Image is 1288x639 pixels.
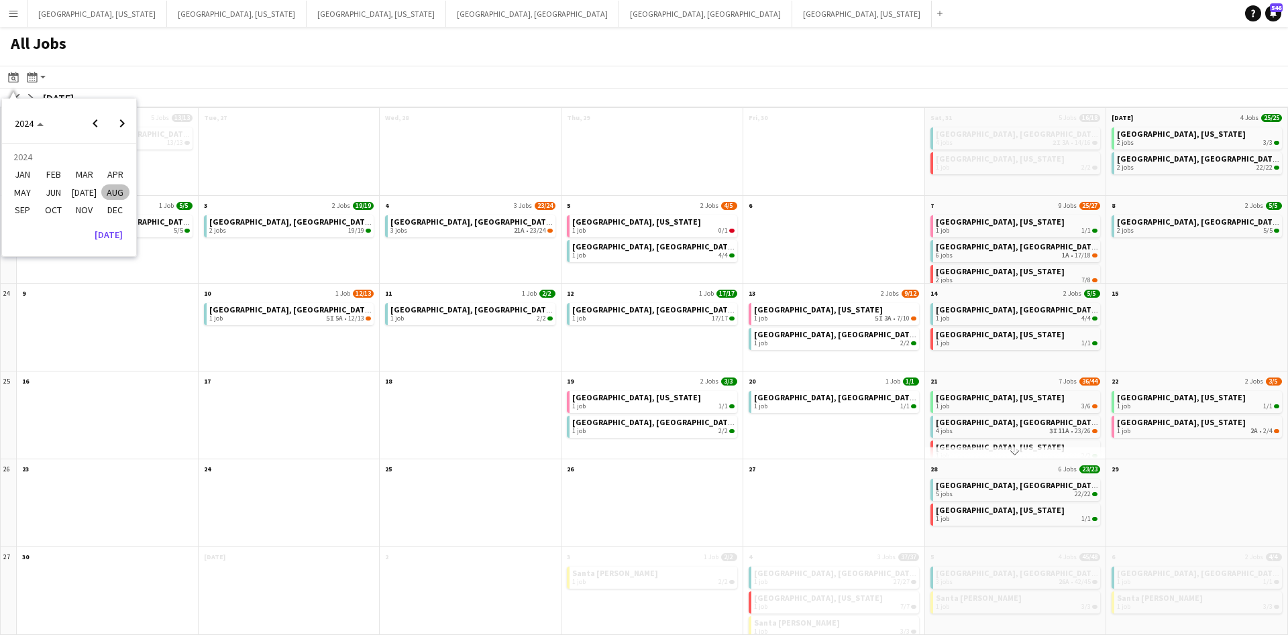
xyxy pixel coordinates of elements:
[100,201,131,219] button: December 2024
[729,429,735,433] span: 2/2
[936,251,953,259] span: 6 jobs
[721,202,737,210] span: 4/5
[936,152,1098,172] a: [GEOGRAPHIC_DATA], [US_STATE]1 job2/2
[1084,290,1100,298] span: 5/5
[754,567,916,586] a: [GEOGRAPHIC_DATA], [GEOGRAPHIC_DATA]1 job27/27
[1081,314,1091,323] span: 4/4
[567,377,574,386] span: 19
[1117,427,1130,435] span: 1 job
[204,377,211,386] span: 17
[535,202,555,210] span: 23/24
[307,1,446,27] button: [GEOGRAPHIC_DATA], [US_STATE]
[897,314,910,323] span: 7/10
[82,110,109,137] button: Previous year
[1092,404,1097,408] span: 3/6
[1117,215,1279,235] a: [GEOGRAPHIC_DATA], [GEOGRAPHIC_DATA]2 jobs5/5
[936,427,1098,435] div: •
[204,113,227,122] span: Tue, 27
[1117,568,1281,578] span: Los Angeles, CA
[572,240,735,259] a: [GEOGRAPHIC_DATA], [GEOGRAPHIC_DATA]1 job4/4
[936,241,1099,251] span: Los Angeles, CA
[572,402,586,410] span: 1 job
[936,490,953,498] span: 5 jobs
[1081,164,1091,172] span: 2/2
[390,217,554,227] span: Los Angeles, CA
[572,217,701,227] span: Dallas, Texas
[936,480,1099,490] span: Los Angeles, CA
[1081,227,1091,235] span: 1/1
[167,1,307,27] button: [GEOGRAPHIC_DATA], [US_STATE]
[572,391,735,410] a: [GEOGRAPHIC_DATA], [US_STATE]1 job1/1
[38,184,69,201] button: June 2024
[754,391,916,410] a: [GEOGRAPHIC_DATA], [GEOGRAPHIC_DATA]1 job1/1
[754,578,767,586] span: 1 job
[936,329,1065,339] span: Nashville, Tennessee
[567,289,574,298] span: 12
[385,201,388,210] span: 4
[936,127,1098,147] a: [GEOGRAPHIC_DATA], [GEOGRAPHIC_DATA]4 jobs2I3A•14/16
[885,377,900,386] span: 1 Job
[1075,490,1091,498] span: 22/22
[1117,427,1279,435] div: •
[38,201,69,219] button: October 2024
[1081,402,1091,410] span: 3/6
[1112,289,1118,298] span: 15
[749,377,755,386] span: 20
[1079,202,1100,210] span: 25/27
[718,578,728,586] span: 2/2
[903,377,919,386] span: 1/1
[176,202,193,210] span: 5/5
[1117,154,1281,164] span: Los Angeles, CA
[936,504,1098,523] a: [GEOGRAPHIC_DATA], [US_STATE]1 job1/1
[930,377,937,386] span: 21
[567,113,590,122] span: Thu, 29
[936,304,1099,314] span: Los Angeles, CA
[1,108,17,196] div: 22
[936,266,1065,276] span: Nashville, Tennessee
[1092,253,1097,257] span: 17/18
[936,505,1065,515] span: Nashville, Tennessee
[1112,201,1115,210] span: 8
[1063,289,1081,298] span: 2 Jobs
[1117,391,1279,410] a: [GEOGRAPHIC_DATA], [US_STATE]1 job1/1
[69,184,100,201] button: July 2024
[40,167,67,183] span: FEB
[936,479,1098,498] a: [GEOGRAPHIC_DATA], [GEOGRAPHIC_DATA]5 jobs22/22
[1117,127,1279,147] a: [GEOGRAPHIC_DATA], [US_STATE]2 jobs3/3
[936,591,1098,611] a: Santa [PERSON_NAME]1 job3/3
[1053,139,1061,147] span: 2I
[1245,377,1263,386] span: 2 Jobs
[754,339,767,347] span: 1 job
[1075,251,1091,259] span: 17/18
[1092,429,1097,433] span: 23/26
[572,417,736,427] span: Los Angeles, CA
[572,568,658,578] span: Santa Barbara
[1075,139,1091,147] span: 14/16
[718,251,728,259] span: 4/4
[875,314,883,323] span: 5I
[69,201,100,219] button: November 2024
[718,227,728,235] span: 0/1
[1117,164,1134,172] span: 2 jobs
[1117,392,1246,402] span: Austin, Texas
[101,202,129,218] span: DEC
[936,154,1065,164] span: Nashville, Tennessee
[936,427,953,435] span: 4 jobs
[335,289,350,298] span: 1 Job
[1092,229,1097,233] span: 1/1
[911,316,916,321] span: 7/10
[936,217,1065,227] span: Dallas, Texas
[881,289,899,298] span: 2 Jobs
[754,314,767,323] span: 1 job
[1117,227,1134,235] span: 2 jobs
[572,578,586,586] span: 1 job
[754,593,883,603] span: Nashville, Tennessee
[936,251,1098,259] div: •
[547,229,553,233] span: 23/24
[699,289,714,298] span: 1 Job
[1263,427,1273,435] span: 2/4
[335,314,343,323] span: 5A
[101,167,129,183] span: APR
[1266,377,1282,386] span: 3/5
[40,184,67,200] span: JUN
